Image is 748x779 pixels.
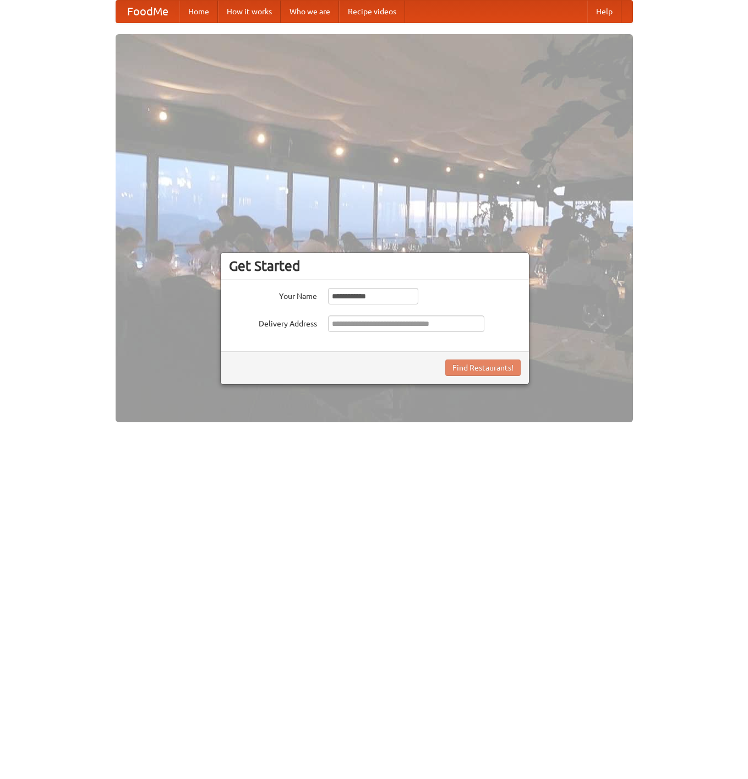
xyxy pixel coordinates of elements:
[218,1,281,23] a: How it works
[229,288,317,302] label: Your Name
[116,1,179,23] a: FoodMe
[587,1,621,23] a: Help
[445,359,521,376] button: Find Restaurants!
[179,1,218,23] a: Home
[229,315,317,329] label: Delivery Address
[339,1,405,23] a: Recipe videos
[281,1,339,23] a: Who we are
[229,258,521,274] h3: Get Started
